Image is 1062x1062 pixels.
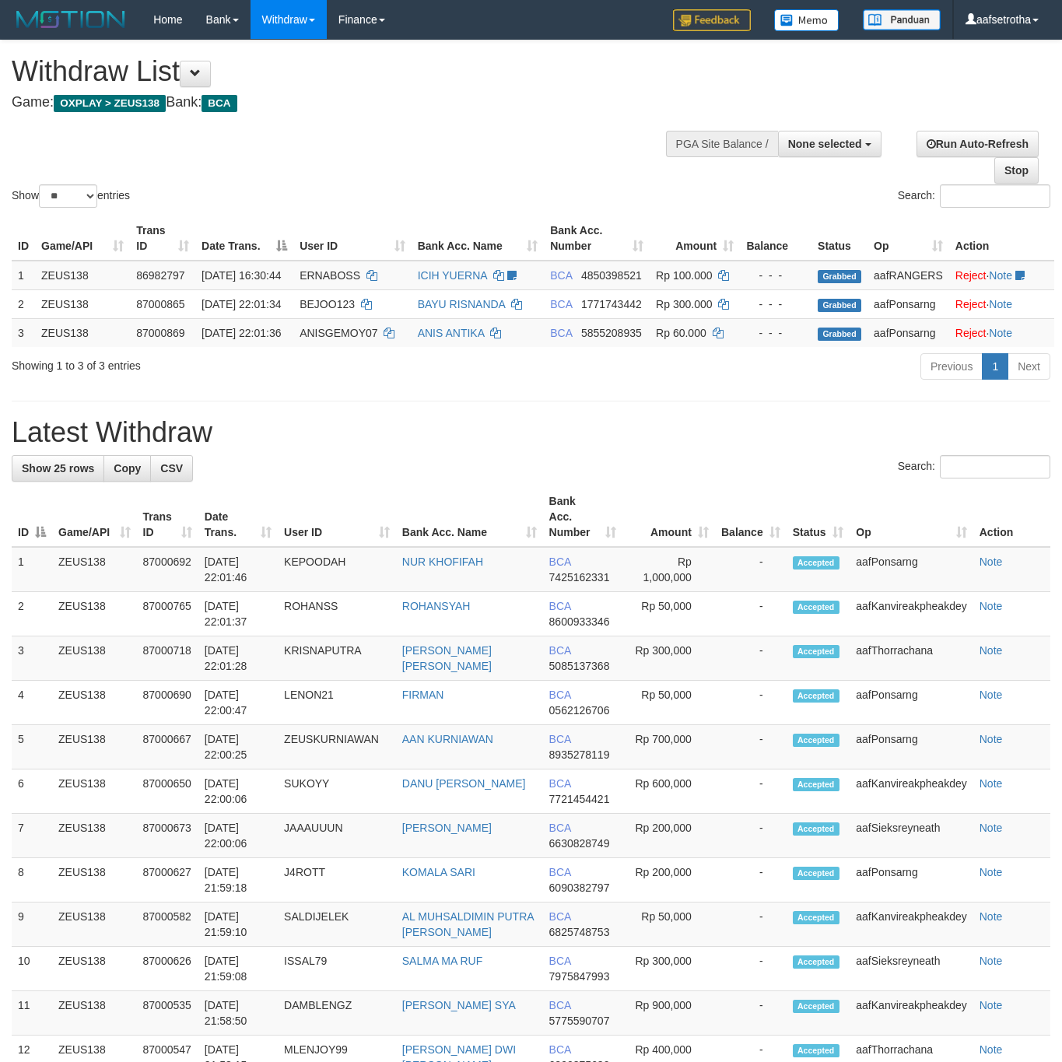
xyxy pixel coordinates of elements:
span: Accepted [793,645,839,658]
td: - [715,681,787,725]
span: [DATE] 22:01:36 [202,327,281,339]
th: Game/API: activate to sort column ascending [35,216,130,261]
label: Search: [898,455,1050,478]
a: KOMALA SARI [402,866,475,878]
td: 3 [12,318,35,347]
label: Show entries [12,184,130,208]
span: Accepted [793,778,839,791]
a: [PERSON_NAME] SYA [402,999,516,1011]
th: ID: activate to sort column descending [12,487,52,547]
td: aafRANGERS [867,261,949,290]
a: BAYU RISNANDA [418,298,506,310]
img: Feedback.jpg [673,9,751,31]
td: Rp 50,000 [622,592,715,636]
a: Reject [955,327,987,339]
td: 87000673 [137,814,198,858]
span: BCA [549,1043,571,1056]
th: Bank Acc. Number: activate to sort column ascending [544,216,650,261]
a: Note [980,822,1003,834]
span: 87000865 [136,298,184,310]
td: 2 [12,592,52,636]
th: Status: activate to sort column ascending [787,487,850,547]
td: · [949,318,1054,347]
td: ROHANSS [278,592,396,636]
td: Rp 50,000 [622,903,715,947]
a: [PERSON_NAME] [PERSON_NAME] [402,644,492,672]
td: aafKanvireakpheakdey [850,769,973,814]
td: [DATE] 22:00:25 [198,725,278,769]
th: Bank Acc. Name: activate to sort column ascending [396,487,543,547]
td: 87000690 [137,681,198,725]
th: Trans ID: activate to sort column ascending [137,487,198,547]
a: Note [980,955,1003,967]
span: Copy 4850398521 to clipboard [581,269,642,282]
div: - - - [746,325,805,341]
span: Copy 6825748753 to clipboard [549,926,610,938]
a: Note [980,1043,1003,1056]
td: [DATE] 22:00:47 [198,681,278,725]
span: Grabbed [818,328,861,341]
td: aafSieksreyneath [850,947,973,991]
th: Op: activate to sort column ascending [867,216,949,261]
a: Note [989,269,1012,282]
td: - [715,547,787,592]
td: aafThorrachana [850,636,973,681]
span: Copy 7721454421 to clipboard [549,793,610,805]
th: Status [811,216,867,261]
span: OXPLAY > ZEUS138 [54,95,166,112]
span: BCA [550,327,572,339]
td: aafPonsarng [867,318,949,347]
a: CSV [150,455,193,482]
td: ZEUS138 [52,947,137,991]
span: Accepted [793,867,839,880]
td: 87000535 [137,991,198,1036]
th: Game/API: activate to sort column ascending [52,487,137,547]
td: aafKanvireakpheakdey [850,991,973,1036]
td: [DATE] 22:01:46 [198,547,278,592]
span: Copy [114,462,141,475]
span: Copy 8600933346 to clipboard [549,615,610,628]
th: Balance: activate to sort column ascending [715,487,787,547]
span: Rp 300.000 [656,298,712,310]
td: Rp 300,000 [622,636,715,681]
a: ANIS ANTIKA [418,327,485,339]
td: ZEUS138 [35,261,130,290]
span: BCA [549,999,571,1011]
a: Note [980,689,1003,701]
th: User ID: activate to sort column ascending [278,487,396,547]
button: None selected [778,131,881,157]
span: BEJOO123 [300,298,355,310]
td: - [715,947,787,991]
td: ZEUS138 [52,725,137,769]
td: 11 [12,991,52,1036]
th: Balance [740,216,811,261]
span: [DATE] 22:01:34 [202,298,281,310]
span: Show 25 rows [22,462,94,475]
div: PGA Site Balance / [666,131,778,157]
td: 1 [12,261,35,290]
span: BCA [550,298,572,310]
td: 6 [12,769,52,814]
img: MOTION_logo.png [12,8,130,31]
td: Rp 300,000 [622,947,715,991]
th: Bank Acc. Name: activate to sort column ascending [412,216,545,261]
div: Showing 1 to 3 of 3 entries [12,352,431,373]
td: - [715,725,787,769]
th: Action [973,487,1050,547]
a: ICIH YUERNA [418,269,487,282]
td: 5 [12,725,52,769]
span: BCA [549,777,571,790]
td: 9 [12,903,52,947]
td: 7 [12,814,52,858]
td: 87000765 [137,592,198,636]
td: KEPOODAH [278,547,396,592]
span: BCA [549,689,571,701]
td: JAAAUUUN [278,814,396,858]
td: Rp 200,000 [622,814,715,858]
a: Show 25 rows [12,455,104,482]
td: 87000582 [137,903,198,947]
td: Rp 200,000 [622,858,715,903]
td: 87000626 [137,947,198,991]
span: Copy 8935278119 to clipboard [549,748,610,761]
td: [DATE] 21:59:10 [198,903,278,947]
